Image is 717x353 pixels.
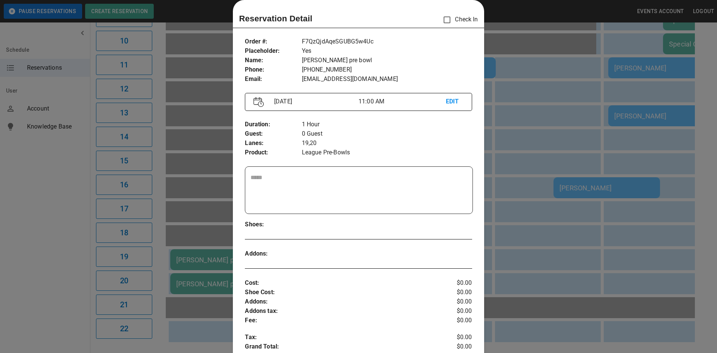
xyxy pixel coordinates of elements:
img: Vector [253,97,264,107]
p: Addons : [245,297,434,307]
p: F7QzQjdAqeSGUBG5w4Uc [302,37,472,46]
p: Reservation Detail [239,12,312,25]
p: Check In [439,12,478,28]
p: Guest : [245,129,301,139]
p: Product : [245,148,301,157]
p: Tax : [245,333,434,342]
p: League Pre-Bowls [302,148,472,157]
p: [PHONE_NUMBER] [302,65,472,75]
p: [EMAIL_ADDRESS][DOMAIN_NAME] [302,75,472,84]
p: 11:00 AM [358,97,446,106]
p: 0 Guest [302,129,472,139]
p: Name : [245,56,301,65]
p: Duration : [245,120,301,129]
p: $0.00 [434,307,472,316]
p: Addons : [245,249,301,259]
p: $0.00 [434,288,472,297]
p: $0.00 [434,297,472,307]
p: Lanes : [245,139,301,148]
p: $0.00 [434,333,472,342]
p: Shoe Cost : [245,288,434,297]
p: Yes [302,46,472,56]
p: 19,20 [302,139,472,148]
p: [DATE] [271,97,358,106]
p: Cost : [245,278,434,288]
p: Placeholder : [245,46,301,56]
p: Email : [245,75,301,84]
p: EDIT [446,97,463,106]
p: Addons tax : [245,307,434,316]
p: Phone : [245,65,301,75]
p: $0.00 [434,316,472,325]
p: Order # : [245,37,301,46]
p: Fee : [245,316,434,325]
p: $0.00 [434,278,472,288]
p: 1 Hour [302,120,472,129]
p: [PERSON_NAME] pre bowl [302,56,472,65]
p: Shoes : [245,220,301,229]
